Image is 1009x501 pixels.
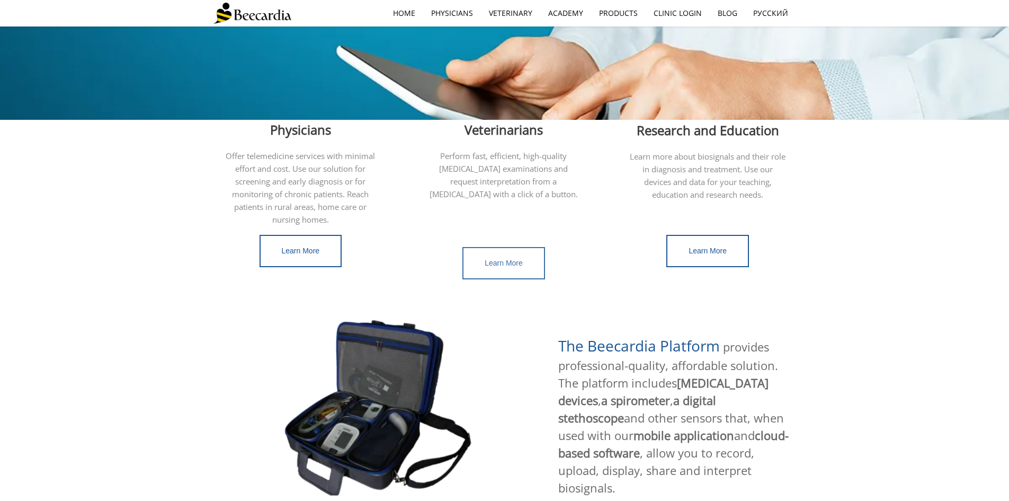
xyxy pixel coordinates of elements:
[633,427,734,443] span: mobile application
[485,259,523,267] span: Learn More
[558,427,789,461] span: cloud-based software
[385,1,423,25] a: home
[637,121,779,139] span: Research and Education
[558,392,716,426] span: a digital stethoscope
[213,3,291,24] img: Beecardia
[558,336,720,356] span: The Beecardia Platform
[710,1,745,25] a: Blog
[465,121,543,138] span: Veterinarians
[540,1,591,25] a: Academy
[462,247,545,279] a: Learn More
[666,235,749,267] a: Learn More
[591,1,646,25] a: Products
[630,151,785,200] span: Learn more about biosignals and their role in diagnosis and treatment. Use our devices and data f...
[430,151,578,199] span: Perform fast, efficient, high-quality [MEDICAL_DATA] examinations and request interpretation from...
[226,151,375,225] span: Offer telemedicine services with minimal effort and cost. Use our solution for screening and earl...
[646,1,710,25] a: Clinic Login
[260,235,342,267] a: Learn More
[481,1,540,25] a: Veterinary
[282,247,320,255] span: Learn More
[423,1,481,25] a: Physicians
[270,121,331,138] span: Physicians
[558,375,769,408] span: [MEDICAL_DATA] devices
[601,392,670,408] span: a spirometer
[689,247,727,255] span: Learn More
[745,1,796,25] a: Русский
[558,339,789,496] span: provides professional-quality, affordable solution. The platform includes , , and other sensors t...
